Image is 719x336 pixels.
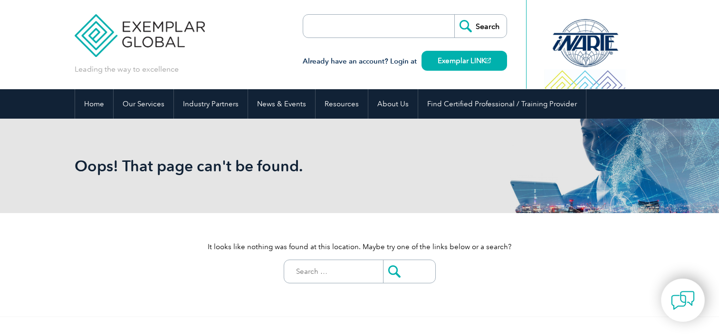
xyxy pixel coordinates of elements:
p: It looks like nothing was found at this location. Maybe try one of the links below or a search? [75,242,645,252]
a: News & Events [248,89,315,119]
a: Find Certified Professional / Training Provider [418,89,586,119]
a: Industry Partners [174,89,248,119]
a: Resources [316,89,368,119]
h3: Already have an account? Login at [303,56,507,67]
a: Our Services [114,89,173,119]
a: Home [75,89,113,119]
p: Leading the way to excellence [75,64,179,75]
a: Exemplar LINK [422,51,507,71]
img: open_square.png [486,58,491,63]
img: contact-chat.png [671,289,695,312]
input: Search [454,15,507,37]
input: Submit [383,260,435,283]
h1: Oops! That page can't be found. [75,157,440,175]
a: About Us [368,89,418,119]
